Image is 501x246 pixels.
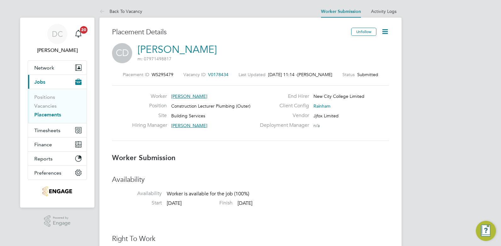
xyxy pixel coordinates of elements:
[34,65,54,71] span: Network
[313,103,330,109] span: Rainham
[256,112,309,119] label: Vendor
[313,123,320,128] span: n/a
[167,200,182,206] span: [DATE]
[256,103,309,109] label: Client Config
[183,200,233,206] label: Finish
[34,156,53,162] span: Reports
[313,93,364,99] span: New City College Limited
[132,122,167,129] label: Hiring Manager
[28,166,87,180] button: Preferences
[80,26,87,34] span: 20
[28,47,87,54] span: Dan Clarke
[28,186,87,196] a: Go to home page
[72,24,85,44] a: 20
[183,72,205,77] label: Vacancy ID
[34,127,60,133] span: Timesheets
[132,112,167,119] label: Site
[28,89,87,123] div: Jobs
[112,28,346,37] h3: Placement Details
[99,8,142,14] a: Back To Vacancy
[138,43,217,56] a: [PERSON_NAME]
[321,9,361,14] a: Worker Submission
[20,18,94,208] nav: Main navigation
[297,72,332,77] span: [PERSON_NAME]
[34,103,57,109] a: Vacancies
[171,93,207,99] span: [PERSON_NAME]
[268,72,297,77] span: [DATE] 11:14 -
[34,94,55,100] a: Positions
[357,72,378,77] span: Submitted
[34,170,61,176] span: Preferences
[171,123,207,128] span: [PERSON_NAME]
[28,152,87,165] button: Reports
[112,234,389,243] h3: Right To Work
[34,142,52,148] span: Finance
[112,175,389,184] h3: Availability
[313,113,339,119] span: Jjfox Limited
[28,137,87,151] button: Finance
[342,72,355,77] label: Status
[167,191,249,197] span: Worker is available for the job (100%)
[34,112,61,118] a: Placements
[238,200,252,206] span: [DATE]
[28,123,87,137] button: Timesheets
[112,200,162,206] label: Start
[132,103,167,109] label: Position
[152,72,173,77] span: WS295479
[28,24,87,54] a: DC[PERSON_NAME]
[112,43,132,63] span: CD
[476,221,496,241] button: Engage Resource Center
[112,190,162,197] label: Availability
[138,56,172,62] span: m: 07971498817
[132,93,167,100] label: Worker
[239,72,266,77] label: Last Updated
[371,8,397,14] a: Activity Logs
[28,61,87,75] button: Network
[52,30,63,38] span: DC
[123,72,149,77] label: Placement ID
[208,72,228,77] span: V0178434
[44,215,71,227] a: Powered byEngage
[28,75,87,89] button: Jobs
[112,154,176,162] b: Worker Submission
[351,28,376,36] button: Unfollow
[53,215,70,221] span: Powered by
[256,93,309,100] label: End Hirer
[42,186,72,196] img: jjfox-logo-retina.png
[256,122,309,129] label: Deployment Manager
[34,79,45,85] span: Jobs
[171,113,205,119] span: Building Services
[171,103,250,109] span: Construction Lecturer Plumbing (Outer)
[53,221,70,226] span: Engage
